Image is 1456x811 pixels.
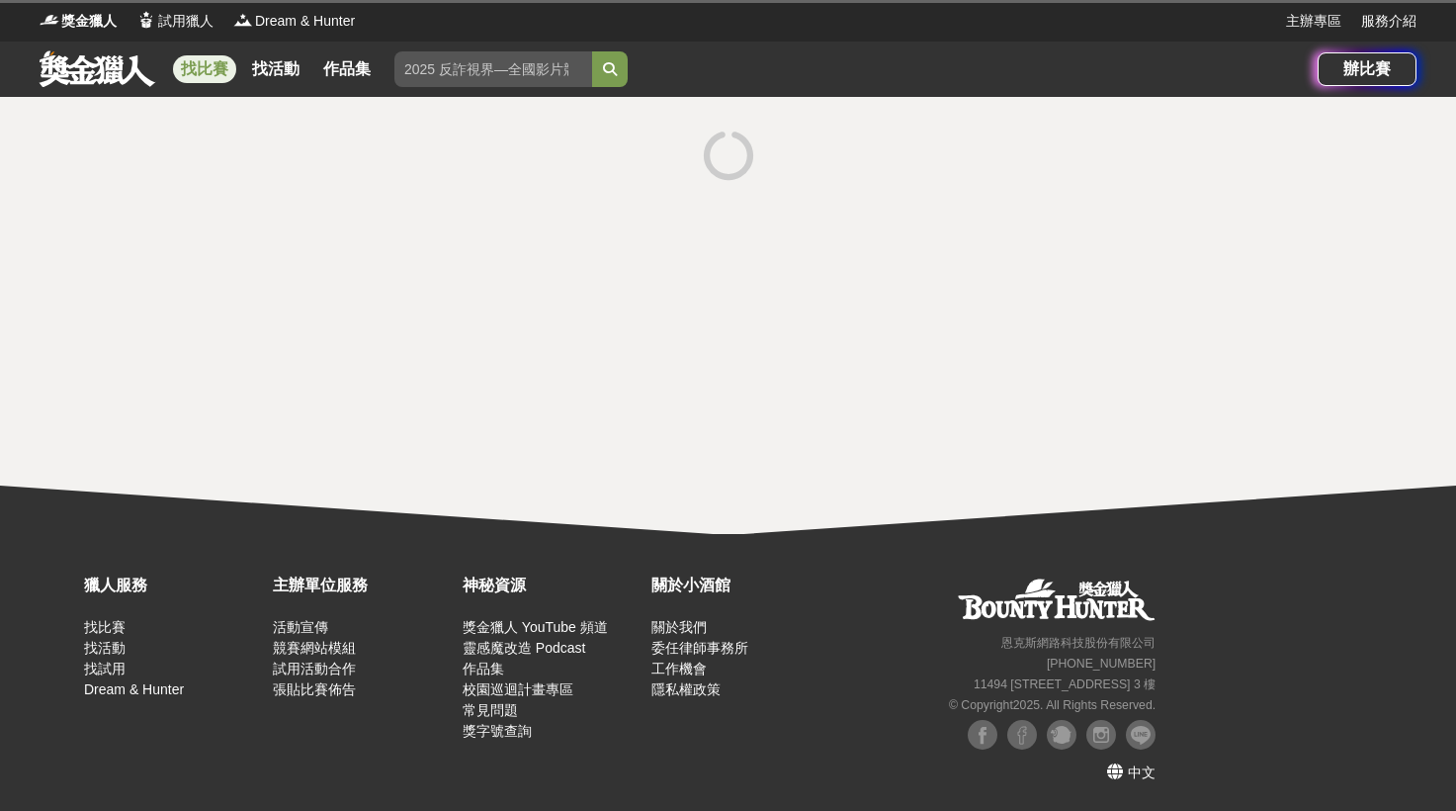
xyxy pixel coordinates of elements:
[651,681,721,697] a: 隱私權政策
[273,640,356,656] a: 競賽網站模組
[315,55,379,83] a: 作品集
[968,720,997,750] img: Facebook
[1086,720,1116,750] img: Instagram
[463,619,608,635] a: 獎金獵人 YouTube 頻道
[463,681,573,697] a: 校園巡迴計畫專區
[273,574,452,597] div: 主辦單位服務
[463,661,504,676] a: 作品集
[651,574,830,597] div: 關於小酒館
[84,640,126,656] a: 找活動
[255,11,355,32] span: Dream & Hunter
[651,619,707,635] a: 關於我們
[1286,11,1341,32] a: 主辦專區
[273,661,356,676] a: 試用活動合作
[394,51,592,87] input: 2025 反詐視界—全國影片競賽
[84,574,263,597] div: 獵人服務
[1128,765,1156,780] span: 中文
[463,702,518,718] a: 常見問題
[136,10,156,30] img: Logo
[1361,11,1416,32] a: 服務介紹
[1047,720,1076,750] img: Plurk
[463,640,585,656] a: 靈感魔改造 Podcast
[1007,720,1037,750] img: Facebook
[244,55,307,83] a: 找活動
[974,677,1156,691] small: 11494 [STREET_ADDRESS] 3 樓
[61,11,117,32] span: 獎金獵人
[1047,657,1156,671] small: [PHONE_NUMBER]
[1318,52,1416,86] a: 辦比賽
[84,661,126,676] a: 找試用
[173,55,236,83] a: 找比賽
[949,698,1156,712] small: © Copyright 2025 . All Rights Reserved.
[233,10,253,30] img: Logo
[651,640,748,656] a: 委任律師事務所
[84,619,126,635] a: 找比賽
[463,723,532,739] a: 獎字號查詢
[1126,720,1156,750] img: LINE
[233,11,355,32] a: LogoDream & Hunter
[158,11,214,32] span: 試用獵人
[136,11,214,32] a: Logo試用獵人
[463,574,642,597] div: 神秘資源
[651,661,707,676] a: 工作機會
[40,11,117,32] a: Logo獎金獵人
[273,681,356,697] a: 張貼比賽佈告
[273,619,328,635] a: 活動宣傳
[1001,636,1156,650] small: 恩克斯網路科技股份有限公司
[40,10,59,30] img: Logo
[84,681,184,697] a: Dream & Hunter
